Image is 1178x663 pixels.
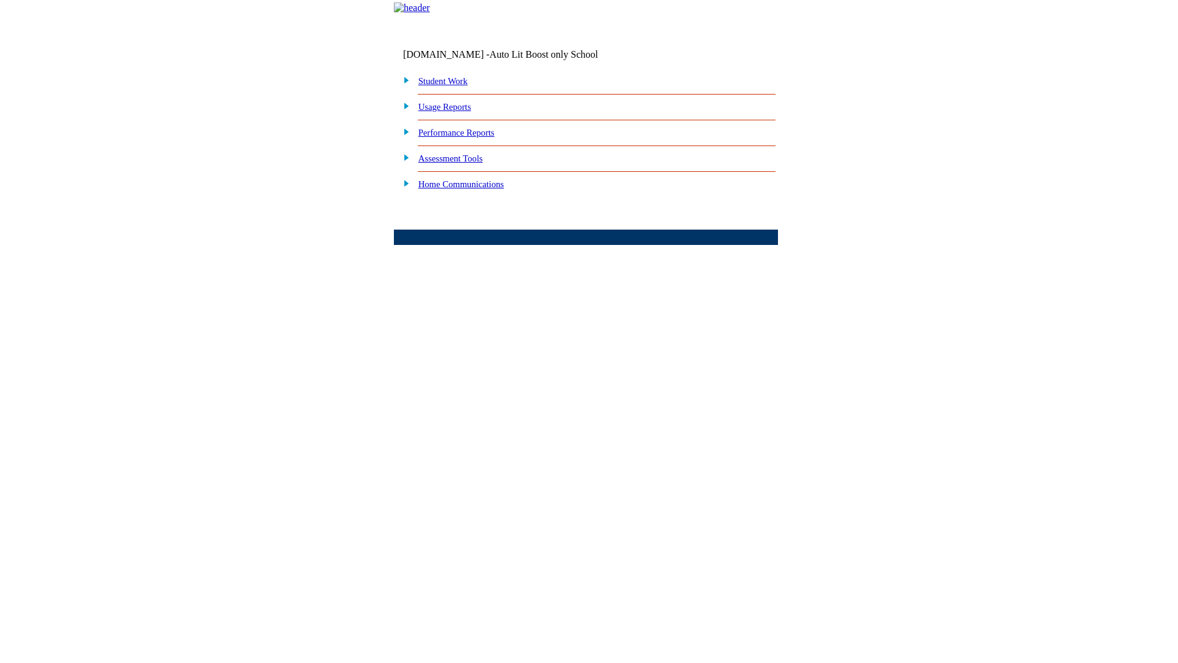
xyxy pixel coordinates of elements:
[418,179,504,189] a: Home Communications
[397,126,410,137] img: plus.gif
[397,152,410,163] img: plus.gif
[418,153,483,163] a: Assessment Tools
[418,102,471,112] a: Usage Reports
[394,2,430,14] img: header
[397,100,410,111] img: plus.gif
[397,177,410,188] img: plus.gif
[418,128,495,138] a: Performance Reports
[397,74,410,85] img: plus.gif
[403,49,629,60] td: [DOMAIN_NAME] -
[418,76,468,86] a: Student Work
[490,49,598,60] nobr: Auto Lit Boost only School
